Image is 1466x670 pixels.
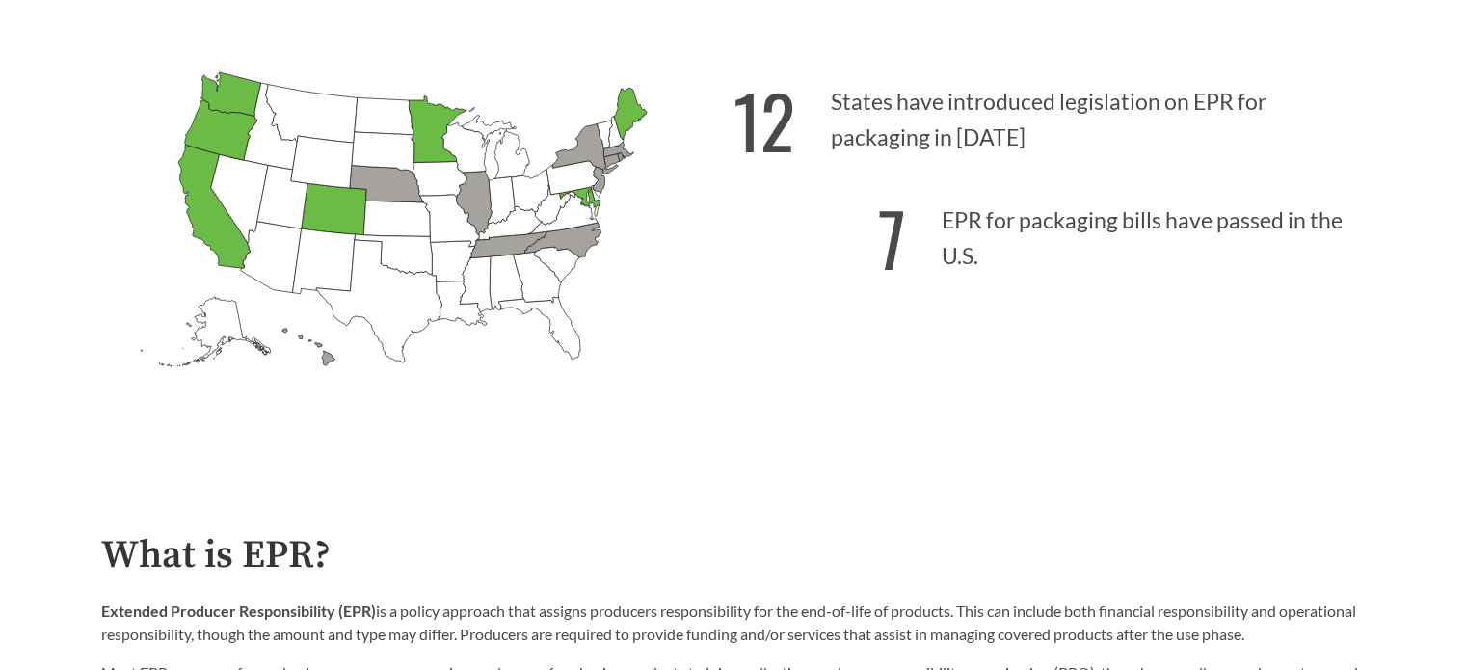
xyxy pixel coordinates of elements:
p: is a policy approach that assigns producers responsibility for the end-of-life of products. This ... [101,600,1366,646]
p: States have introduced legislation on EPR for packaging in [DATE] [733,55,1366,174]
p: EPR for packaging bills have passed in the U.S. [733,174,1366,292]
strong: Extended Producer Responsibility (EPR) [101,602,376,620]
h2: What is EPR? [101,534,1366,577]
strong: 12 [733,67,795,174]
strong: 7 [878,184,906,291]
